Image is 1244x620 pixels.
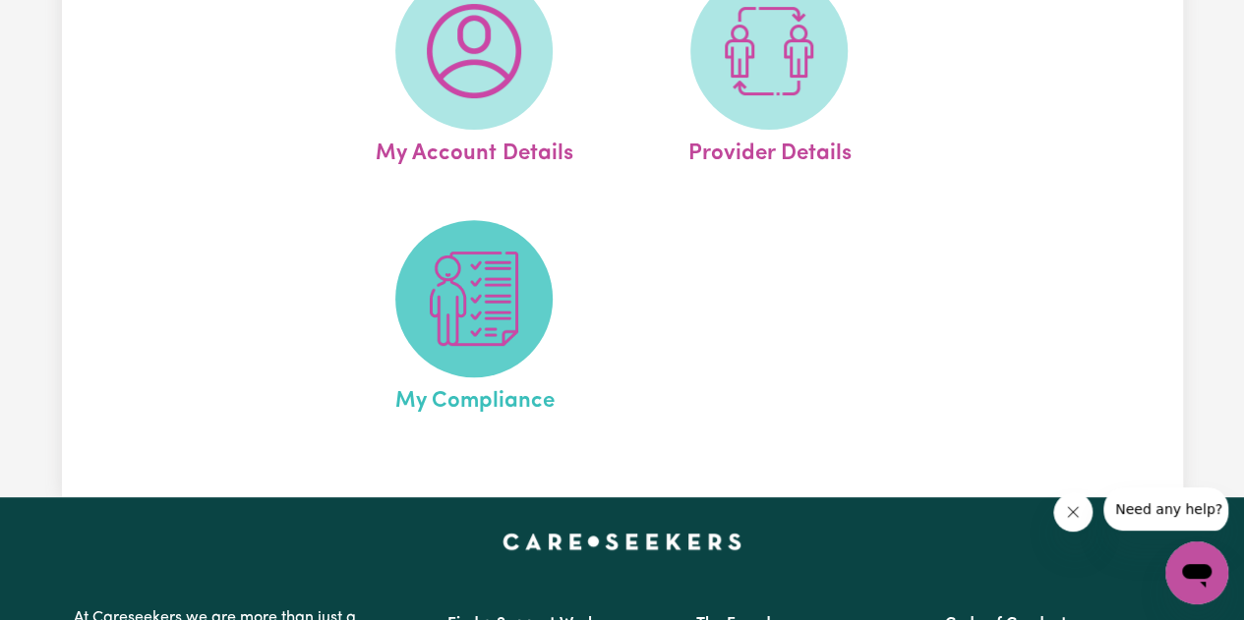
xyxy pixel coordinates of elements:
[1053,492,1096,535] iframe: Close message
[1165,541,1228,604] iframe: Button to launch messaging window
[376,130,573,171] span: My Account Details
[394,377,554,419] span: My Compliance
[687,130,851,171] span: Provider Details
[503,533,741,548] a: Careseekers home page
[1103,487,1228,534] iframe: Message from company
[332,220,616,419] a: My Compliance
